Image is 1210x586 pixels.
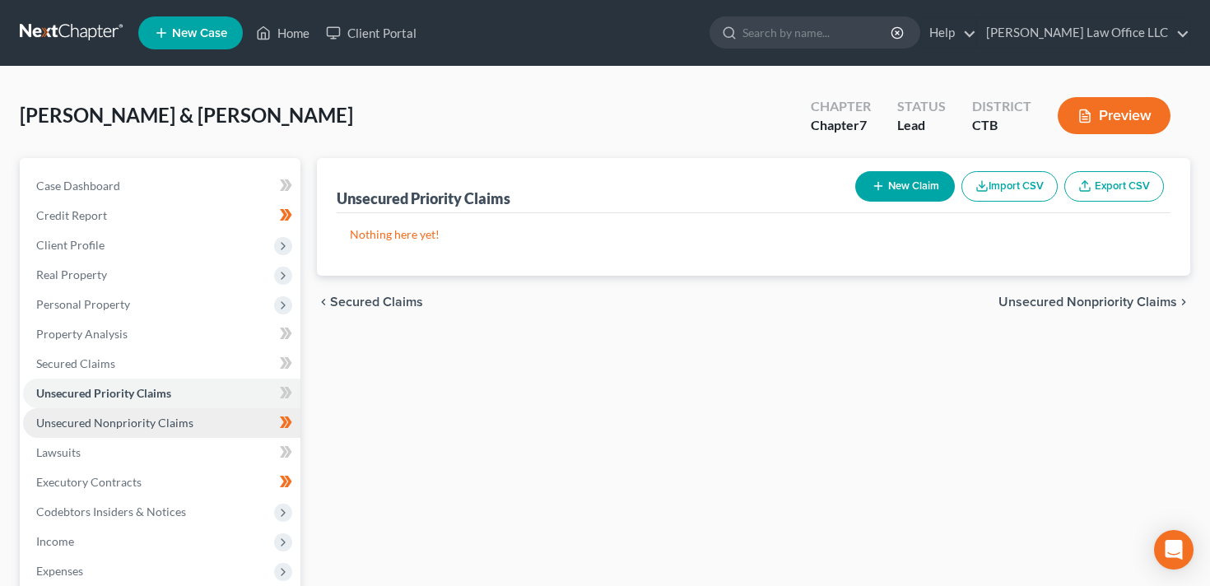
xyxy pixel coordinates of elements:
span: Expenses [36,564,83,578]
div: CTB [972,116,1031,135]
a: Executory Contracts [23,467,300,497]
span: Secured Claims [36,356,115,370]
div: Chapter [811,116,871,135]
button: Unsecured Nonpriority Claims chevron_right [998,295,1190,309]
a: Export CSV [1064,171,1164,202]
a: Secured Claims [23,349,300,379]
a: Home [248,18,318,48]
span: Client Profile [36,238,105,252]
a: [PERSON_NAME] Law Office LLC [978,18,1189,48]
span: Lawsuits [36,445,81,459]
span: New Case [172,27,227,40]
a: Credit Report [23,201,300,230]
div: Status [897,97,946,116]
i: chevron_left [317,295,330,309]
button: Preview [1058,97,1170,134]
span: Property Analysis [36,327,128,341]
a: Client Portal [318,18,425,48]
button: Import CSV [961,171,1058,202]
p: Nothing here yet! [350,226,1158,243]
div: District [972,97,1031,116]
a: Property Analysis [23,319,300,349]
span: Real Property [36,267,107,281]
a: Help [921,18,976,48]
span: Executory Contracts [36,475,142,489]
span: Unsecured Nonpriority Claims [36,416,193,430]
span: Case Dashboard [36,179,120,193]
i: chevron_right [1177,295,1190,309]
span: 7 [859,117,867,133]
a: Unsecured Nonpriority Claims [23,408,300,438]
div: Open Intercom Messenger [1154,530,1194,570]
span: Secured Claims [330,295,423,309]
button: chevron_left Secured Claims [317,295,423,309]
span: Unsecured Nonpriority Claims [998,295,1177,309]
div: Lead [897,116,946,135]
span: Unsecured Priority Claims [36,386,171,400]
span: Credit Report [36,208,107,222]
a: Case Dashboard [23,171,300,201]
input: Search by name... [742,17,893,48]
span: [PERSON_NAME] & [PERSON_NAME] [20,103,353,127]
span: Personal Property [36,297,130,311]
div: Unsecured Priority Claims [337,188,510,208]
a: Unsecured Priority Claims [23,379,300,408]
span: Income [36,534,74,548]
button: New Claim [855,171,955,202]
a: Lawsuits [23,438,300,467]
div: Chapter [811,97,871,116]
span: Codebtors Insiders & Notices [36,505,186,519]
